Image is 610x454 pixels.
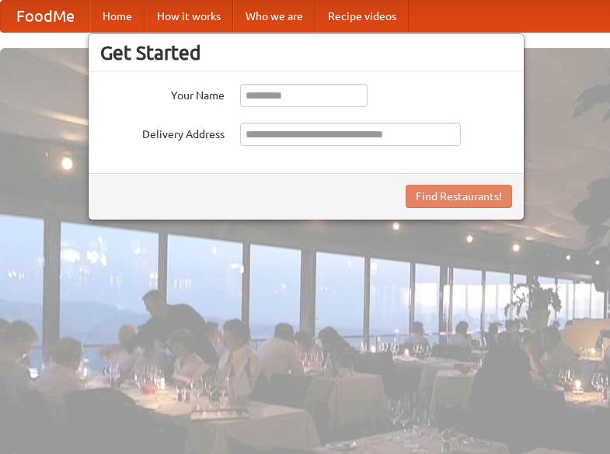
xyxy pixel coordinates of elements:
[100,84,225,103] label: Your Name
[1,1,90,32] a: FoodMe
[145,1,233,32] a: How it works
[100,41,512,64] h3: Get Started
[100,123,225,142] label: Delivery Address
[233,1,315,32] a: Who we are
[406,185,512,208] button: Find Restaurants!
[90,1,145,32] a: Home
[315,1,409,32] a: Recipe videos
